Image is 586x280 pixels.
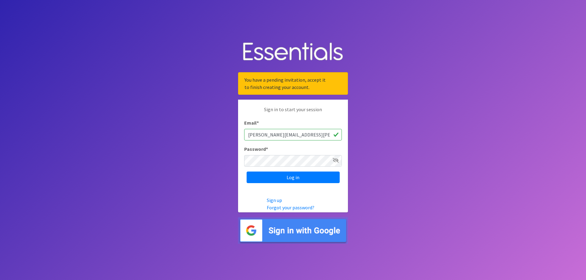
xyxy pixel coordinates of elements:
[238,72,348,95] div: You have a pending invitation, accept it to finish creating your account.
[244,119,259,126] label: Email
[267,197,282,203] a: Sign up
[247,172,340,183] input: Log in
[244,145,268,153] label: Password
[266,146,268,152] abbr: required
[257,120,259,126] abbr: required
[244,106,342,119] p: Sign in to start your session
[238,217,348,244] img: Sign in with Google
[238,36,348,68] img: Human Essentials
[267,204,314,211] a: Forgot your password?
